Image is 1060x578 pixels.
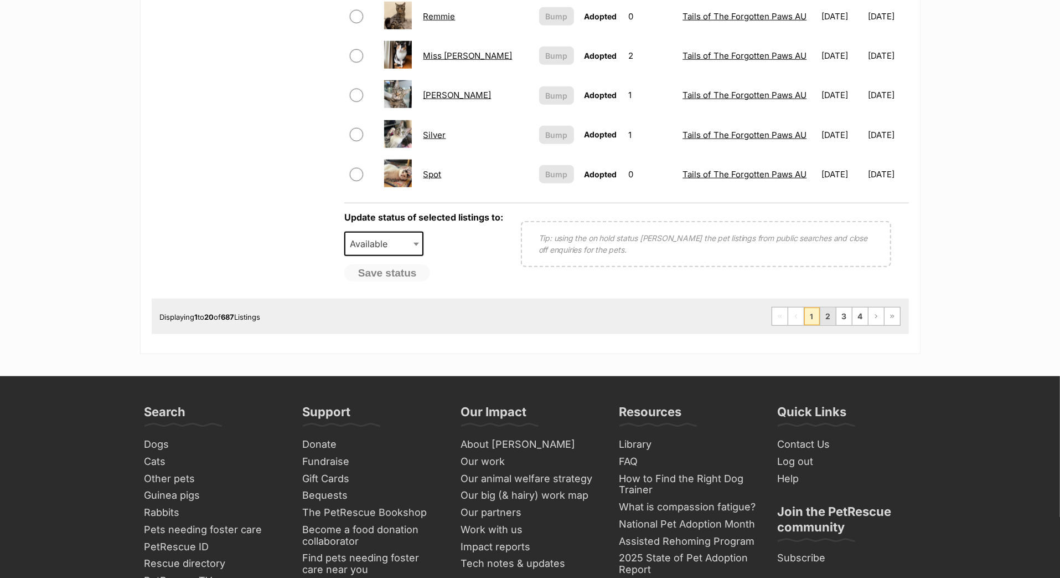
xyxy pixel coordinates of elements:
[423,50,513,61] a: Miss [PERSON_NAME]
[836,308,852,325] a: Page 3
[344,232,424,256] span: Available
[298,436,446,453] a: Donate
[423,11,456,22] a: Remmie
[423,169,442,180] a: Spot
[546,129,568,141] span: Bump
[140,436,287,453] a: Dogs
[160,313,261,321] span: Displaying to of Listings
[624,116,678,154] td: 1
[773,453,921,470] a: Log out
[298,453,446,470] a: Fundraise
[195,313,198,321] strong: 1
[615,436,762,453] a: Library
[868,37,908,75] td: [DATE]
[457,470,604,488] a: Our animal welfare strategy
[546,90,568,101] span: Bump
[457,436,604,453] a: About [PERSON_NAME]
[546,11,568,22] span: Bump
[423,90,492,100] a: [PERSON_NAME]
[539,126,574,144] button: Bump
[624,37,678,75] td: 2
[140,555,287,572] a: Rescue directory
[820,308,836,325] a: Page 2
[868,308,884,325] a: Next page
[345,236,399,252] span: Available
[885,308,900,325] a: Last page
[615,470,762,499] a: How to Find the Right Dog Trainer
[584,90,617,100] span: Adopted
[457,504,604,521] a: Our partners
[457,453,604,470] a: Our work
[778,504,916,541] h3: Join the PetRescue community
[818,116,867,154] td: [DATE]
[778,404,847,426] h3: Quick Links
[772,308,788,325] span: First page
[303,404,351,426] h3: Support
[539,86,574,105] button: Bump
[682,50,806,61] a: Tails of The Forgotten Paws AU
[818,37,867,75] td: [DATE]
[140,539,287,556] a: PetRescue ID
[221,313,235,321] strong: 687
[773,470,921,488] a: Help
[457,521,604,539] a: Work with us
[546,50,568,62] span: Bump
[546,168,568,180] span: Bump
[868,76,908,114] td: [DATE]
[788,308,804,325] span: Previous page
[344,212,503,223] label: Update status of selected listings to:
[772,307,901,326] nav: Pagination
[423,130,446,140] a: Silver
[682,90,806,100] a: Tails of The Forgotten Paws AU
[818,76,867,114] td: [DATE]
[298,504,446,521] a: The PetRescue Bookshop
[615,533,762,550] a: Assisted Rehoming Program
[457,539,604,556] a: Impact reports
[615,550,762,578] a: 2025 State of Pet Adoption Report
[584,51,617,60] span: Adopted
[624,155,678,193] td: 0
[298,470,446,488] a: Gift Cards
[298,550,446,578] a: Find pets needing foster care near you
[457,487,604,504] a: Our big (& hairy) work map
[539,165,574,183] button: Bump
[868,155,908,193] td: [DATE]
[804,308,820,325] span: Page 1
[615,499,762,516] a: What is compassion fatigue?
[773,436,921,453] a: Contact Us
[140,504,287,521] a: Rabbits
[773,550,921,567] a: Subscribe
[140,470,287,488] a: Other pets
[868,116,908,154] td: [DATE]
[461,404,527,426] h3: Our Impact
[144,404,186,426] h3: Search
[298,487,446,504] a: Bequests
[584,130,617,139] span: Adopted
[539,47,574,65] button: Bump
[682,130,806,140] a: Tails of The Forgotten Paws AU
[682,11,806,22] a: Tails of The Forgotten Paws AU
[205,313,214,321] strong: 20
[539,232,873,255] p: Tip: using the on hold status [PERSON_NAME] the pet listings from public searches and close off e...
[615,516,762,533] a: National Pet Adoption Month
[615,453,762,470] a: FAQ
[818,155,867,193] td: [DATE]
[624,76,678,114] td: 1
[682,169,806,180] a: Tails of The Forgotten Paws AU
[539,7,574,25] button: Bump
[298,521,446,550] a: Become a food donation collaborator
[584,12,617,21] span: Adopted
[140,487,287,504] a: Guinea pigs
[852,308,868,325] a: Page 4
[140,521,287,539] a: Pets needing foster care
[344,264,431,282] button: Save status
[140,453,287,470] a: Cats
[457,555,604,572] a: Tech notes & updates
[584,170,617,179] span: Adopted
[619,404,682,426] h3: Resources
